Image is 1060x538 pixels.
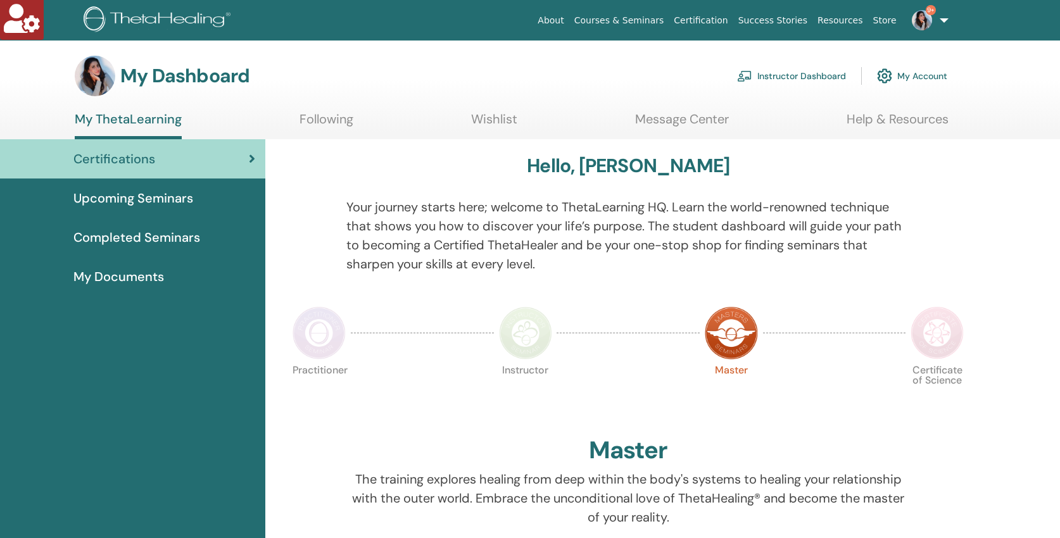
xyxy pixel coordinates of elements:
[499,306,552,360] img: Instructor
[737,62,846,90] a: Instructor Dashboard
[705,365,758,418] p: Master
[527,154,729,177] h3: Hello, [PERSON_NAME]
[911,306,964,360] img: Certificate of Science
[120,65,249,87] h3: My Dashboard
[499,365,552,418] p: Instructor
[300,111,353,136] a: Following
[293,306,346,360] img: Practitioner
[669,9,733,32] a: Certification
[73,267,164,286] span: My Documents
[73,149,155,168] span: Certifications
[471,111,517,136] a: Wishlist
[705,306,758,360] img: Master
[75,56,115,96] img: default.jpg
[84,6,235,35] img: logo.png
[73,228,200,247] span: Completed Seminars
[912,10,932,30] img: default.jpg
[589,436,667,465] h2: Master
[733,9,812,32] a: Success Stories
[877,62,947,90] a: My Account
[569,9,669,32] a: Courses & Seminars
[737,70,752,82] img: chalkboard-teacher.svg
[293,365,346,418] p: Practitioner
[346,197,911,273] p: Your journey starts here; welcome to ThetaLearning HQ. Learn the world-renowned technique that sh...
[75,111,182,139] a: My ThetaLearning
[926,5,936,15] span: 9+
[847,111,949,136] a: Help & Resources
[635,111,729,136] a: Message Center
[533,9,569,32] a: About
[868,9,902,32] a: Store
[877,65,892,87] img: cog.svg
[812,9,868,32] a: Resources
[73,189,193,208] span: Upcoming Seminars
[346,470,911,527] p: The training explores healing from deep within the body's systems to healing your relationship wi...
[911,365,964,418] p: Certificate of Science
